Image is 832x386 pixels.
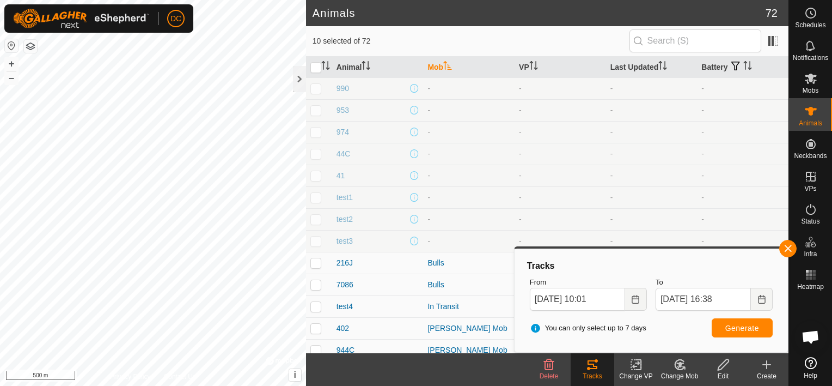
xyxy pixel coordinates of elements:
[519,128,522,136] app-display-virtual-paddock-transition: -
[610,237,613,245] span: -
[427,83,510,94] div: -
[530,277,647,288] label: From
[13,9,149,28] img: Gallagher Logo
[337,170,345,182] span: 41
[656,277,773,288] label: To
[743,63,752,71] p-sorticon: Activate to sort
[294,370,296,379] span: i
[697,57,788,78] th: Battery
[337,345,354,356] span: 944C
[803,87,818,94] span: Mobs
[110,372,151,382] a: Privacy Policy
[289,369,301,381] button: i
[362,63,370,71] p-sorticon: Activate to sort
[427,170,510,182] div: -
[795,22,825,28] span: Schedules
[725,324,759,333] span: Generate
[423,57,515,78] th: Mob
[515,57,606,78] th: VP
[519,237,522,245] app-display-virtual-paddock-transition: -
[610,84,613,93] span: -
[745,371,788,381] div: Create
[332,57,424,78] th: Animal
[712,318,773,337] button: Generate
[519,84,522,93] app-display-virtual-paddock-transition: -
[427,126,510,138] div: -
[658,63,667,71] p-sorticon: Activate to sort
[337,236,353,247] span: test3
[530,323,646,334] span: You can only select up to 7 days
[321,63,330,71] p-sorticon: Activate to sort
[799,120,822,126] span: Animals
[701,371,745,381] div: Edit
[5,39,18,52] button: Reset Map
[804,372,817,379] span: Help
[427,279,510,291] div: Bulls
[625,288,647,311] button: Choose Date
[801,218,819,225] span: Status
[794,321,827,353] div: Open chat
[170,13,181,25] span: DC
[519,193,522,202] app-display-virtual-paddock-transition: -
[427,345,510,356] div: [PERSON_NAME] Mob
[610,215,613,224] span: -
[337,83,349,94] span: 990
[697,230,788,252] td: -
[610,149,613,158] span: -
[797,284,824,290] span: Heatmap
[427,236,510,247] div: -
[540,372,559,380] span: Delete
[5,71,18,85] button: –
[804,251,817,257] span: Infra
[789,353,832,383] a: Help
[697,121,788,143] td: -
[427,257,510,269] div: Bulls
[614,371,658,381] div: Change VP
[697,77,788,99] td: -
[794,153,827,159] span: Neckbands
[606,57,698,78] th: Last Updated
[337,126,349,138] span: 974
[610,106,613,114] span: -
[525,260,777,273] div: Tracks
[427,105,510,116] div: -
[337,105,349,116] span: 953
[5,57,18,70] button: +
[519,171,522,180] app-display-virtual-paddock-transition: -
[337,323,349,334] span: 402
[164,372,196,382] a: Contact Us
[443,63,452,71] p-sorticon: Activate to sort
[610,171,613,180] span: -
[529,63,538,71] p-sorticon: Activate to sort
[658,371,701,381] div: Change Mob
[427,192,510,203] div: -
[337,257,353,269] span: 216J
[751,288,773,311] button: Choose Date
[804,185,816,192] span: VPs
[427,214,510,225] div: -
[313,7,766,20] h2: Animals
[427,148,510,160] div: -
[427,301,510,312] div: In Transit
[697,143,788,165] td: -
[610,193,613,202] span: -
[337,148,351,160] span: 44C
[519,106,522,114] app-display-virtual-paddock-transition: -
[610,128,613,136] span: -
[313,35,629,47] span: 10 selected of 72
[697,99,788,121] td: -
[24,40,37,53] button: Map Layers
[427,323,510,334] div: [PERSON_NAME] Mob
[766,5,778,21] span: 72
[337,279,353,291] span: 7086
[571,371,614,381] div: Tracks
[697,165,788,186] td: -
[697,186,788,208] td: -
[337,192,353,203] span: test1
[697,208,788,230] td: -
[337,301,353,312] span: test4
[519,215,522,224] app-display-virtual-paddock-transition: -
[519,149,522,158] app-display-virtual-paddock-transition: -
[629,29,761,52] input: Search (S)
[793,55,828,61] span: Notifications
